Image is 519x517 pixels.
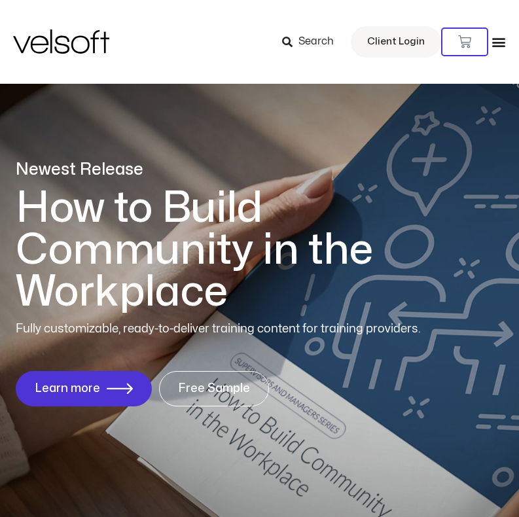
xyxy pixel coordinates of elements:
p: Newest Release [16,158,503,181]
span: Free Sample [178,382,250,395]
img: Velsoft Training Materials [13,29,109,54]
span: Client Login [367,33,425,50]
a: Search [282,31,343,53]
span: Learn more [35,382,100,395]
div: Menu Toggle [492,35,506,49]
span: Search [298,33,334,50]
a: Learn more [16,371,152,406]
a: Free Sample [159,371,269,406]
h1: How to Build Community in the Workplace [16,188,503,313]
p: Fully customizable, ready-to-deliver training content for training providers. [16,320,503,338]
a: Client Login [351,26,441,58]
